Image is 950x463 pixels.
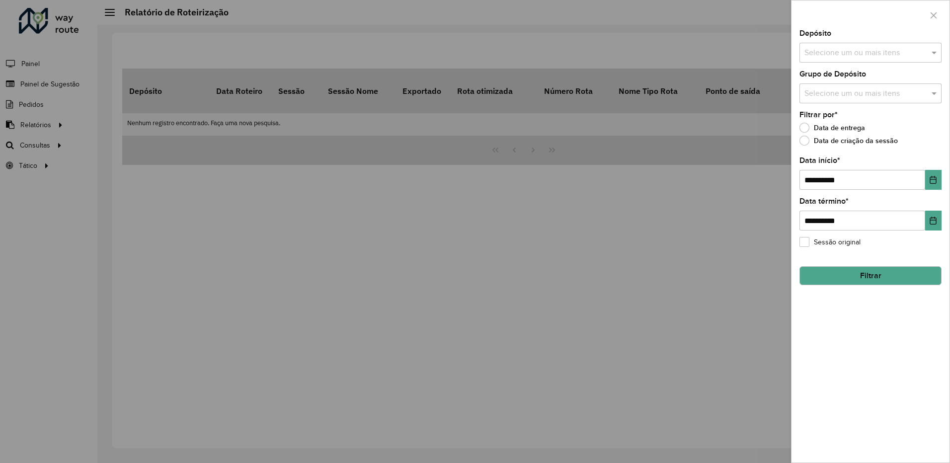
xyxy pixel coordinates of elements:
button: Choose Date [925,170,942,190]
label: Depósito [799,27,831,39]
label: Data término [799,195,849,207]
label: Data início [799,154,840,166]
label: Sessão original [799,237,861,247]
label: Data de entrega [799,123,865,133]
button: Choose Date [925,211,942,231]
button: Filtrar [799,266,942,285]
label: Grupo de Depósito [799,68,866,80]
label: Filtrar por [799,109,838,121]
label: Data de criação da sessão [799,136,898,146]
